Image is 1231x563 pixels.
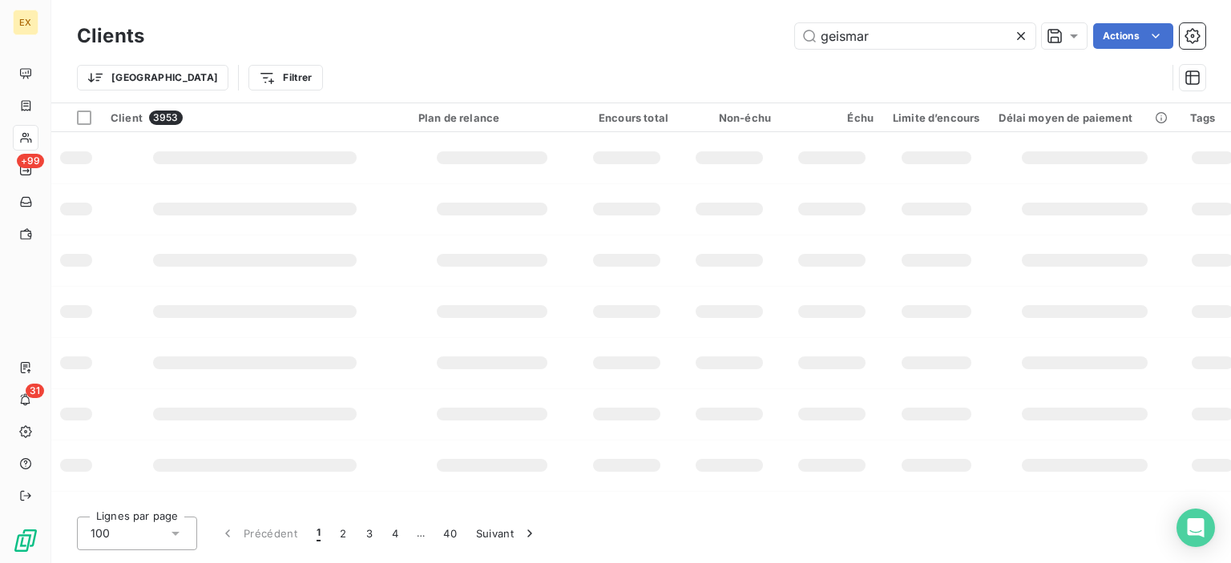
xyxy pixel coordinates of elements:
[408,521,434,546] span: …
[91,525,110,541] span: 100
[111,111,143,124] span: Client
[1177,509,1215,547] div: Open Intercom Messenger
[77,22,144,50] h3: Clients
[357,517,382,550] button: 3
[434,517,466,550] button: 40
[466,517,547,550] button: Suivant
[17,154,44,168] span: +99
[585,111,668,124] div: Encours total
[248,65,322,90] button: Filtrer
[382,517,408,550] button: 4
[893,111,979,124] div: Limite d’encours
[26,384,44,398] span: 31
[149,111,183,125] span: 3953
[317,525,321,541] span: 1
[13,10,38,35] div: EX
[77,65,228,90] button: [GEOGRAPHIC_DATA]
[999,111,1170,124] div: Délai moyen de paiement
[795,23,1035,49] input: Rechercher
[330,517,356,550] button: 2
[688,111,771,124] div: Non-échu
[790,111,874,124] div: Échu
[13,528,38,553] img: Logo LeanPay
[210,517,307,550] button: Précédent
[418,111,566,124] div: Plan de relance
[307,517,330,550] button: 1
[1093,23,1173,49] button: Actions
